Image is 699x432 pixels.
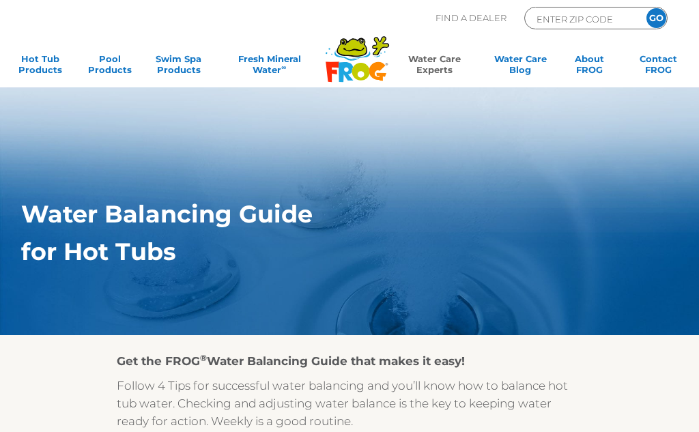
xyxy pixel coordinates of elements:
[21,238,629,265] h1: for Hot Tubs
[562,53,616,81] a: AboutFROG
[494,53,547,81] a: Water CareBlog
[14,53,68,81] a: Hot TubProducts
[21,201,629,228] h1: Water Balancing Guide
[646,8,666,28] input: GO
[631,53,685,81] a: ContactFROG
[221,53,318,81] a: Fresh MineralWater∞
[535,11,627,27] input: Zip Code Form
[200,353,207,363] sup: ®
[281,63,286,71] sup: ∞
[391,53,478,81] a: Water CareExperts
[83,53,137,81] a: PoolProducts
[117,354,465,368] strong: Get the FROG Water Balancing Guide that makes it easy!
[117,377,582,430] p: Follow 4 Tips for successful water balancing and you’ll know how to balance hot tub water. Checki...
[436,7,507,29] p: Find A Dealer
[152,53,205,81] a: Swim SpaProducts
